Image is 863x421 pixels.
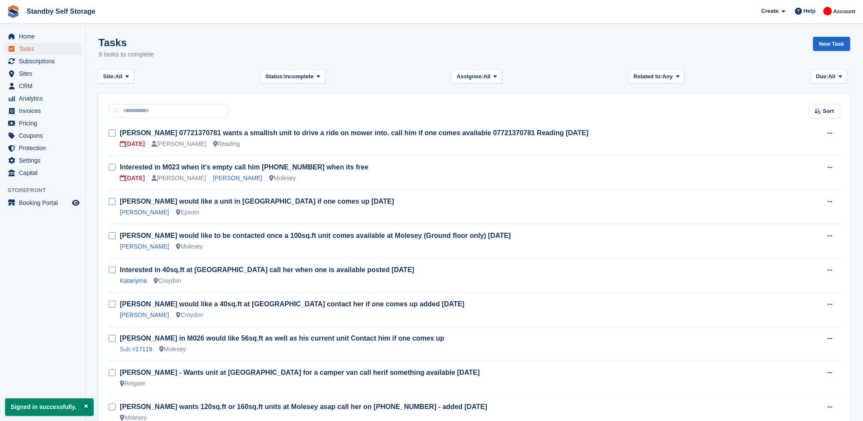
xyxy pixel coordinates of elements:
[120,300,464,308] a: [PERSON_NAME] would like a 40sq.ft at [GEOGRAPHIC_DATA] contact her if one comes up added [DATE]
[4,197,81,209] a: menu
[4,105,81,117] a: menu
[23,4,99,18] a: Standby Self Storage
[136,346,152,353] a: 17119
[120,311,169,318] a: [PERSON_NAME]
[261,70,325,84] button: Status: Incomplete
[269,174,296,183] div: Molesey
[120,403,487,410] a: [PERSON_NAME] wants 120sq.ft or 160sq.ft units at Molesey asap call her on [PHONE_NUMBER] - added...
[120,198,394,205] a: [PERSON_NAME] would like a unit in [GEOGRAPHIC_DATA] if one comes up [DATE]
[4,167,81,179] a: menu
[4,43,81,55] a: menu
[19,197,70,209] span: Booking Portal
[120,243,169,250] a: [PERSON_NAME]
[19,55,70,67] span: Subscriptions
[19,105,70,117] span: Invoices
[19,117,70,129] span: Pricing
[4,68,81,80] a: menu
[71,198,81,208] a: Preview store
[19,80,70,92] span: CRM
[120,163,368,171] a: Interested in M023 when it's empty call him [PHONE_NUMBER] when its free
[120,129,588,136] a: [PERSON_NAME] 07721370781 wants a smallish unit to drive a ride on mower into. call him if one co...
[4,130,81,142] a: menu
[823,7,832,15] img: Aaron Winter
[19,43,70,55] span: Tasks
[19,92,70,104] span: Analytics
[120,232,511,239] a: [PERSON_NAME] would like to be contacted once a 100sq.ft unit comes available at Molesey (Ground ...
[452,70,502,84] button: Assignee: All
[4,55,81,67] a: menu
[120,345,152,354] div: Sub #
[115,72,122,81] span: All
[120,369,480,376] a: [PERSON_NAME] - Wants unit at [GEOGRAPHIC_DATA] for a camper van call herif something available [...
[19,130,70,142] span: Coupons
[7,5,20,18] img: stora-icon-8386f47178a22dfd0bd8f6a31ec36ba5ce8667c1dd55bd0f319d3a0aa187defe.svg
[120,209,169,216] a: [PERSON_NAME]
[5,398,94,416] p: Signed in successfully.
[120,277,147,284] a: Katariyma
[761,7,778,15] span: Create
[19,167,70,179] span: Capital
[213,175,262,181] a: [PERSON_NAME]
[811,70,847,84] button: Due: All
[4,80,81,92] a: menu
[457,72,483,81] span: Assignee:
[213,139,240,148] div: Reading
[120,266,414,273] a: Interested in 40sq.ft at [GEOGRAPHIC_DATA] call her when one is available posted [DATE]
[813,37,850,51] a: New Task
[804,7,816,15] span: Help
[833,7,855,16] span: Account
[8,186,85,195] span: Storefront
[176,311,203,320] div: Croydon
[662,72,673,81] span: Any
[176,208,199,217] div: Epsom
[151,174,206,183] div: [PERSON_NAME]
[823,107,834,116] span: Sort
[98,50,154,59] p: 9 tasks to complete
[4,154,81,166] a: menu
[4,117,81,129] a: menu
[19,154,70,166] span: Settings
[151,139,206,148] div: [PERSON_NAME]
[159,345,186,354] div: Molesey
[816,72,828,81] span: Due:
[98,70,134,84] button: Site: All
[154,276,181,285] div: Croydon
[483,72,491,81] span: All
[120,335,444,342] a: [PERSON_NAME] in M026 would like 56sq.ft as well as his current unit Contact him if one comes up
[4,92,81,104] a: menu
[284,72,314,81] span: Incomplete
[828,72,836,81] span: All
[4,142,81,154] a: menu
[265,72,284,81] span: Status:
[19,30,70,42] span: Home
[634,72,662,81] span: Related to:
[19,142,70,154] span: Protection
[19,68,70,80] span: Sites
[120,379,145,388] div: Reigate
[120,139,145,148] div: [DATE]
[176,242,203,251] div: Molesey
[120,174,145,183] div: [DATE]
[4,30,81,42] a: menu
[103,72,115,81] span: Site:
[629,70,684,84] button: Related to: Any
[98,37,154,48] h1: Tasks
